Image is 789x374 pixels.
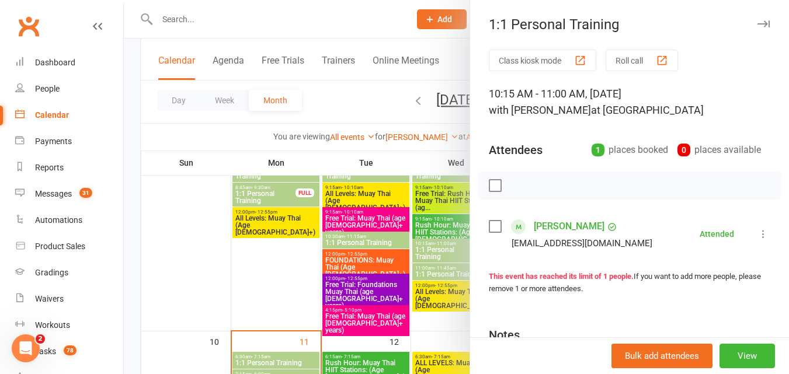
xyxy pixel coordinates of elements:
a: Clubworx [14,12,43,41]
span: with [PERSON_NAME] [489,104,591,116]
button: Bulk add attendees [611,344,712,368]
div: If you want to add more people, please remove 1 or more attendees. [489,271,770,295]
div: 10:15 AM - 11:00 AM, [DATE] [489,86,770,118]
a: Reports [15,155,123,181]
a: Messages 31 [15,181,123,207]
div: 0 [677,144,690,156]
div: places available [677,142,761,158]
button: View [720,344,775,368]
div: Gradings [35,268,68,277]
div: Messages [35,189,72,198]
div: Calendar [35,110,69,120]
a: Dashboard [15,50,123,76]
span: 2 [36,334,45,344]
div: [EMAIL_ADDRESS][DOMAIN_NAME] [512,236,652,251]
iframe: Intercom live chat [12,334,40,362]
a: [PERSON_NAME] [534,217,604,236]
div: places booked [592,142,668,158]
span: at [GEOGRAPHIC_DATA] [591,104,704,116]
a: Calendar [15,102,123,128]
div: People [35,84,60,93]
div: Automations [35,215,82,225]
span: 31 [79,188,92,198]
button: Roll call [606,50,678,71]
div: Reports [35,163,64,172]
a: Automations [15,207,123,233]
a: Product Sales [15,233,123,260]
a: Payments [15,128,123,155]
a: Workouts [15,312,123,338]
div: Tasks [35,347,56,356]
a: Gradings [15,260,123,286]
a: Tasks 78 [15,338,123,365]
a: People [15,76,123,102]
div: Payments [35,137,72,146]
a: Waivers [15,286,123,312]
div: Product Sales [35,242,85,251]
div: Notes [489,327,520,343]
strong: This event has reached its limit of 1 people. [489,272,634,281]
div: Attendees [489,142,543,158]
span: 78 [64,345,77,355]
div: 1 [592,144,604,156]
div: Waivers [35,294,64,303]
div: Dashboard [35,58,75,67]
button: Class kiosk mode [489,50,596,71]
div: Workouts [35,320,70,330]
div: 1:1 Personal Training [470,16,789,33]
div: Attended [700,230,734,238]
